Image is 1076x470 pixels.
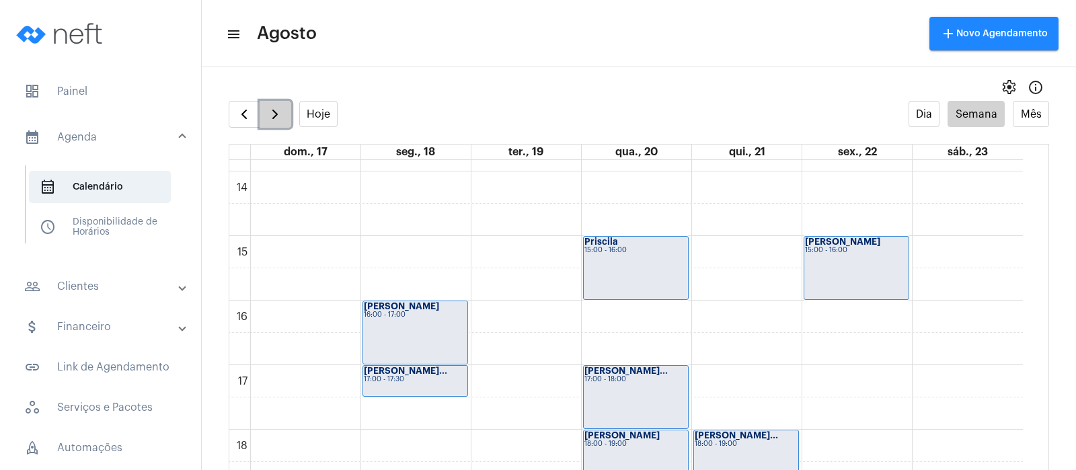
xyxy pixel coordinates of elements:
[235,246,250,258] div: 15
[226,26,239,42] mat-icon: sidenav icon
[909,101,940,127] button: Dia
[929,17,1059,50] button: Novo Agendamento
[24,278,180,295] mat-panel-title: Clientes
[940,29,1048,38] span: Novo Agendamento
[24,399,40,416] span: sidenav icon
[299,101,338,127] button: Hoje
[24,129,180,145] mat-panel-title: Agenda
[1013,101,1049,127] button: Mês
[1028,79,1044,95] mat-icon: Info
[257,23,317,44] span: Agosto
[40,179,56,195] span: sidenav icon
[24,319,40,335] mat-icon: sidenav icon
[613,145,660,159] a: 20 de agosto de 2025
[40,219,56,235] span: sidenav icon
[29,171,171,203] span: Calendário
[11,7,112,61] img: logo-neft-novo-2.png
[726,145,768,159] a: 21 de agosto de 2025
[234,182,250,194] div: 14
[948,101,1005,127] button: Semana
[24,278,40,295] mat-icon: sidenav icon
[8,159,201,262] div: sidenav iconAgenda
[584,237,618,246] strong: Priscila
[940,26,956,42] mat-icon: add
[584,376,687,383] div: 17:00 - 18:00
[13,75,188,108] span: Painel
[24,129,40,145] mat-icon: sidenav icon
[235,375,250,387] div: 17
[24,319,180,335] mat-panel-title: Financeiro
[29,211,171,243] span: Disponibilidade de Horários
[805,237,880,246] strong: [PERSON_NAME]
[835,145,880,159] a: 22 de agosto de 2025
[8,116,201,159] mat-expansion-panel-header: sidenav iconAgenda
[995,74,1022,101] button: settings
[24,440,40,456] span: sidenav icon
[584,440,687,448] div: 18:00 - 19:00
[229,101,260,128] button: Semana Anterior
[24,83,40,100] span: sidenav icon
[364,376,467,383] div: 17:00 - 17:30
[695,431,778,440] strong: [PERSON_NAME]...
[364,366,447,375] strong: [PERSON_NAME]...
[364,302,439,311] strong: [PERSON_NAME]
[805,247,908,254] div: 15:00 - 16:00
[584,247,687,254] div: 15:00 - 16:00
[945,145,991,159] a: 23 de agosto de 2025
[506,145,546,159] a: 19 de agosto de 2025
[234,311,250,323] div: 16
[234,440,250,452] div: 18
[695,440,798,448] div: 18:00 - 19:00
[24,359,40,375] mat-icon: sidenav icon
[13,391,188,424] span: Serviços e Pacotes
[393,145,438,159] a: 18 de agosto de 2025
[8,311,201,343] mat-expansion-panel-header: sidenav iconFinanceiro
[13,351,188,383] span: Link de Agendamento
[260,101,291,128] button: Próximo Semana
[8,270,201,303] mat-expansion-panel-header: sidenav iconClientes
[1022,74,1049,101] button: Info
[364,311,467,319] div: 16:00 - 17:00
[281,145,330,159] a: 17 de agosto de 2025
[13,432,188,464] span: Automações
[1001,79,1017,95] span: settings
[584,366,668,375] strong: [PERSON_NAME]...
[584,431,660,440] strong: [PERSON_NAME]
